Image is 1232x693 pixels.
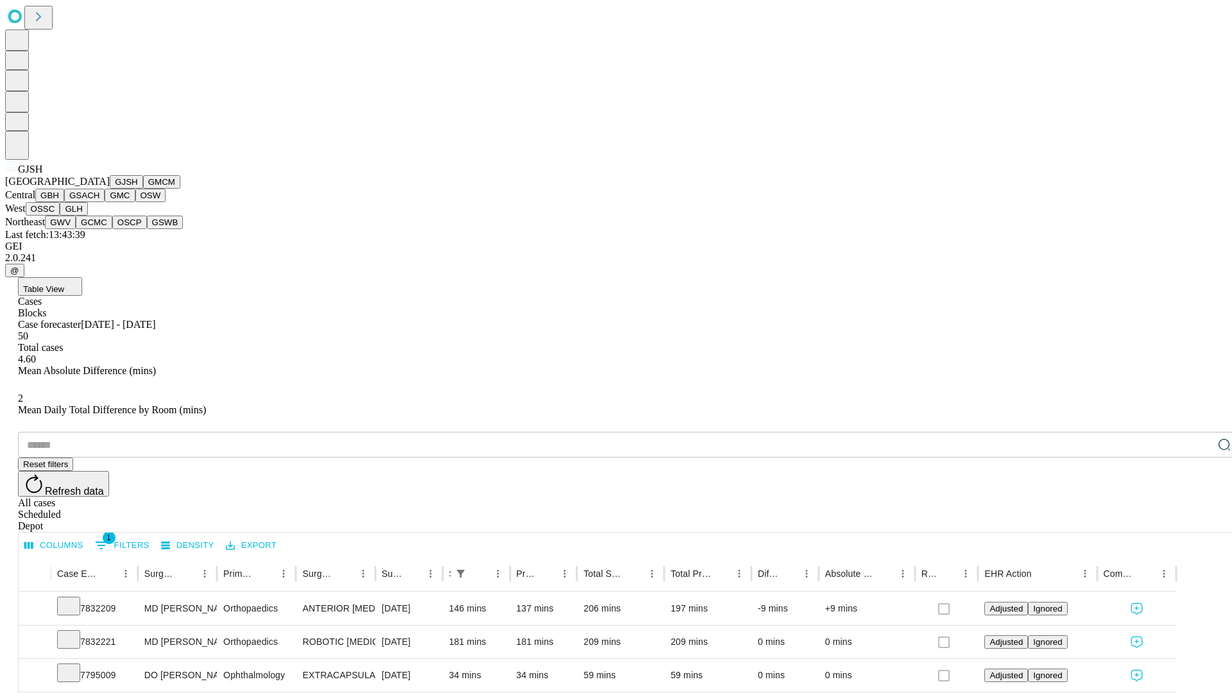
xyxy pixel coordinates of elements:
button: Sort [625,565,643,583]
span: 4.60 [18,354,36,364]
button: Show filters [452,565,470,583]
button: GWV [45,216,76,229]
span: Adjusted [989,671,1023,680]
span: Central [5,189,35,200]
div: 7795009 [57,659,132,692]
span: Adjusted [989,637,1023,647]
span: GJSH [18,164,42,175]
button: Expand [25,631,44,654]
span: @ [10,266,19,275]
div: EXTRACAPSULAR CATARACT REMOVAL WITH [MEDICAL_DATA] [302,659,368,692]
button: Menu [730,565,748,583]
div: Difference [758,569,778,579]
button: OSSC [26,202,60,216]
div: DO [PERSON_NAME] [144,659,210,692]
button: Sort [939,565,957,583]
span: Total cases [18,342,63,353]
span: Ignored [1033,604,1062,613]
span: Table View [23,284,64,294]
div: 0 mins [758,659,812,692]
div: ROBOTIC [MEDICAL_DATA] KNEE TOTAL [302,626,368,658]
button: Reset filters [18,458,73,471]
button: Sort [538,565,556,583]
button: Refresh data [18,471,109,497]
button: Menu [117,565,135,583]
button: Menu [957,565,975,583]
span: Northeast [5,216,45,227]
div: 206 mins [583,592,658,625]
button: Menu [556,565,574,583]
div: 7832209 [57,592,132,625]
button: @ [5,264,24,277]
span: Reset filters [23,459,68,469]
button: Ignored [1028,635,1067,649]
button: GCMC [76,216,112,229]
div: Primary Service [223,569,255,579]
span: Mean Daily Total Difference by Room (mins) [18,404,206,415]
div: 34 mins [517,659,571,692]
div: 0 mins [758,626,812,658]
span: West [5,203,26,214]
span: Last fetch: 13:43:39 [5,229,85,240]
div: Case Epic Id [57,569,98,579]
div: -9 mins [758,592,812,625]
button: Sort [471,565,489,583]
button: GMC [105,189,135,202]
button: Ignored [1028,669,1067,682]
button: GLH [60,202,87,216]
button: Sort [1137,565,1155,583]
span: Ignored [1033,637,1062,647]
div: 209 mins [583,626,658,658]
button: Sort [712,565,730,583]
span: Adjusted [989,604,1023,613]
div: 197 mins [671,592,745,625]
span: Ignored [1033,671,1062,680]
button: GSWB [147,216,184,229]
span: Mean Absolute Difference (mins) [18,365,156,376]
div: 59 mins [671,659,745,692]
div: 2.0.241 [5,252,1227,264]
span: Refresh data [45,486,104,497]
button: Sort [99,565,117,583]
div: 181 mins [517,626,571,658]
div: [DATE] [382,659,436,692]
button: Menu [354,565,372,583]
div: Scheduled In Room Duration [449,569,450,579]
button: Ignored [1028,602,1067,615]
span: 1 [103,531,116,544]
button: Export [223,536,280,556]
button: Expand [25,598,44,620]
button: Select columns [21,536,87,556]
div: 0 mins [825,626,909,658]
div: [DATE] [382,626,436,658]
div: 7832221 [57,626,132,658]
button: Expand [25,665,44,687]
div: Absolute Difference [825,569,875,579]
span: [DATE] - [DATE] [81,319,155,330]
button: OSW [135,189,166,202]
div: GEI [5,241,1227,252]
button: Menu [798,565,816,583]
button: GBH [35,189,64,202]
button: Menu [643,565,661,583]
button: Sort [257,565,275,583]
div: Orthopaedics [223,626,289,658]
button: Sort [404,565,422,583]
span: 2 [18,393,23,404]
button: Adjusted [984,635,1028,649]
button: Adjusted [984,602,1028,615]
div: ANTERIOR [MEDICAL_DATA] TOTAL HIP [302,592,368,625]
button: Table View [18,277,82,296]
span: Case forecaster [18,319,81,330]
button: Menu [489,565,507,583]
button: Menu [1076,565,1094,583]
button: Menu [1155,565,1173,583]
button: Menu [422,565,440,583]
button: Density [158,536,218,556]
button: Menu [894,565,912,583]
div: 0 mins [825,659,909,692]
div: [DATE] [382,592,436,625]
div: 59 mins [583,659,658,692]
div: Surgery Name [302,569,334,579]
div: 1 active filter [452,565,470,583]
